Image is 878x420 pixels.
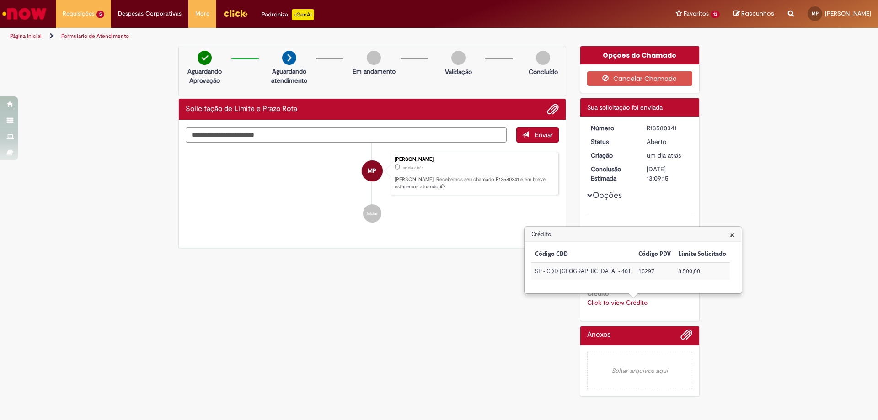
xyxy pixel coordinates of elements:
b: Crédito [587,289,609,298]
span: MP [812,11,819,16]
div: Matheus Lopes De Souza Pires [362,160,383,181]
span: Sua solicitação foi enviada [587,103,663,112]
td: Código PDV: 16297 [635,263,675,280]
a: Página inicial [10,32,42,40]
th: Código PDV [635,246,675,263]
h3: Crédito [525,227,741,242]
span: Favoritos [684,9,709,18]
p: Em andamento [353,67,396,76]
span: um dia atrás [647,151,681,159]
span: [PERSON_NAME] [825,10,871,17]
img: check-circle-green.png [198,51,212,65]
time: 30/09/2025 10:09:11 [647,151,681,159]
p: Aguardando Aprovação [182,67,227,85]
div: Padroniza [262,9,314,20]
img: arrow-next.png [282,51,296,65]
h2: Anexos [587,331,610,339]
button: Adicionar anexos [547,103,559,115]
li: Matheus Lopes De Souza Pires [186,152,559,196]
a: Click to view Crédito [587,298,648,307]
span: Enviar [535,131,553,139]
img: img-circle-grey.png [536,51,550,65]
span: × [730,229,735,241]
th: Código CDD [531,246,635,263]
dt: Conclusão Estimada [584,165,640,183]
span: 13 [711,11,720,18]
ul: Trilhas de página [7,28,578,45]
em: Soltar arquivos aqui [587,352,693,389]
button: Cancelar Chamado [587,71,693,86]
button: Adicionar anexos [680,329,692,345]
div: R13580341 [647,123,689,133]
ul: Histórico de tíquete [186,143,559,232]
div: 30/09/2025 10:09:11 [647,151,689,160]
td: Código CDD: SP - CDD São Paulo - 401 [531,263,635,280]
textarea: Digite sua mensagem aqui... [186,127,507,143]
p: Aguardando atendimento [267,67,311,85]
p: +GenAi [292,9,314,20]
span: MP [368,160,376,182]
dt: Status [584,137,640,146]
dt: Criação [584,151,640,160]
img: ServiceNow [1,5,48,23]
a: Rascunhos [733,10,774,18]
img: click_logo_yellow_360x200.png [223,6,248,20]
div: Opções do Chamado [580,46,700,64]
span: um dia atrás [402,165,423,170]
b: Tipo de solicitação [587,225,641,234]
p: [PERSON_NAME]! Recebemos seu chamado R13580341 e em breve estaremos atuando. [395,176,554,190]
td: Limite Solicitado: 8.500,00 [675,263,730,280]
img: img-circle-grey.png [451,51,466,65]
div: Crédito [524,226,742,294]
div: [PERSON_NAME] [395,157,554,162]
button: Close [730,230,735,239]
div: [DATE] 13:09:15 [647,165,689,183]
div: Aberto [647,137,689,146]
p: Concluído [529,67,558,76]
p: Validação [445,67,472,76]
span: Rascunhos [741,9,774,18]
span: 5 [96,11,104,18]
th: Limite Solicitado [675,246,730,263]
span: Despesas Corporativas [118,9,182,18]
img: img-circle-grey.png [367,51,381,65]
a: Formulário de Atendimento [61,32,129,40]
span: More [195,9,209,18]
dt: Número [584,123,640,133]
span: Requisições [63,9,95,18]
h2: Solicitação de Limite e Prazo Rota Histórico de tíquete [186,105,297,113]
time: 30/09/2025 10:09:11 [402,165,423,170]
button: Enviar [516,127,559,143]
